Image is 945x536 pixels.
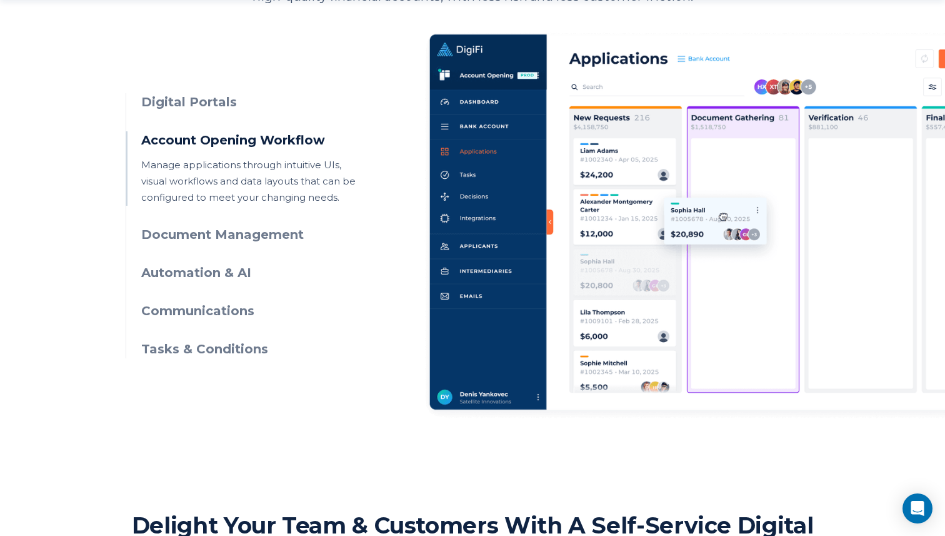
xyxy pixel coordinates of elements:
[141,302,368,320] h3: Communications
[141,131,368,149] h3: Account Opening Workflow
[902,493,932,523] div: Open Intercom Messenger
[141,226,368,244] h3: Document Management
[141,93,368,111] h3: Digital Portals
[141,264,368,282] h3: Automation & AI
[141,340,368,358] h3: Tasks & Conditions
[141,157,368,206] p: Manage applications through intuitive UIs, visual workflows and data layouts that can be configur...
